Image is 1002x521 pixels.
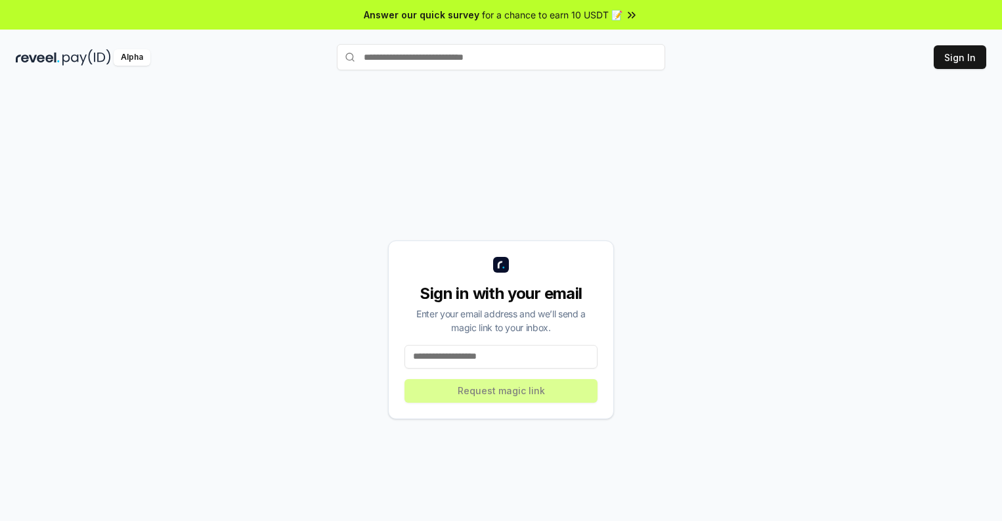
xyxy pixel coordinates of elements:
[482,8,622,22] span: for a chance to earn 10 USDT 📝
[934,45,986,69] button: Sign In
[404,283,598,304] div: Sign in with your email
[16,49,60,66] img: reveel_dark
[493,257,509,273] img: logo_small
[114,49,150,66] div: Alpha
[404,307,598,334] div: Enter your email address and we’ll send a magic link to your inbox.
[364,8,479,22] span: Answer our quick survey
[62,49,111,66] img: pay_id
